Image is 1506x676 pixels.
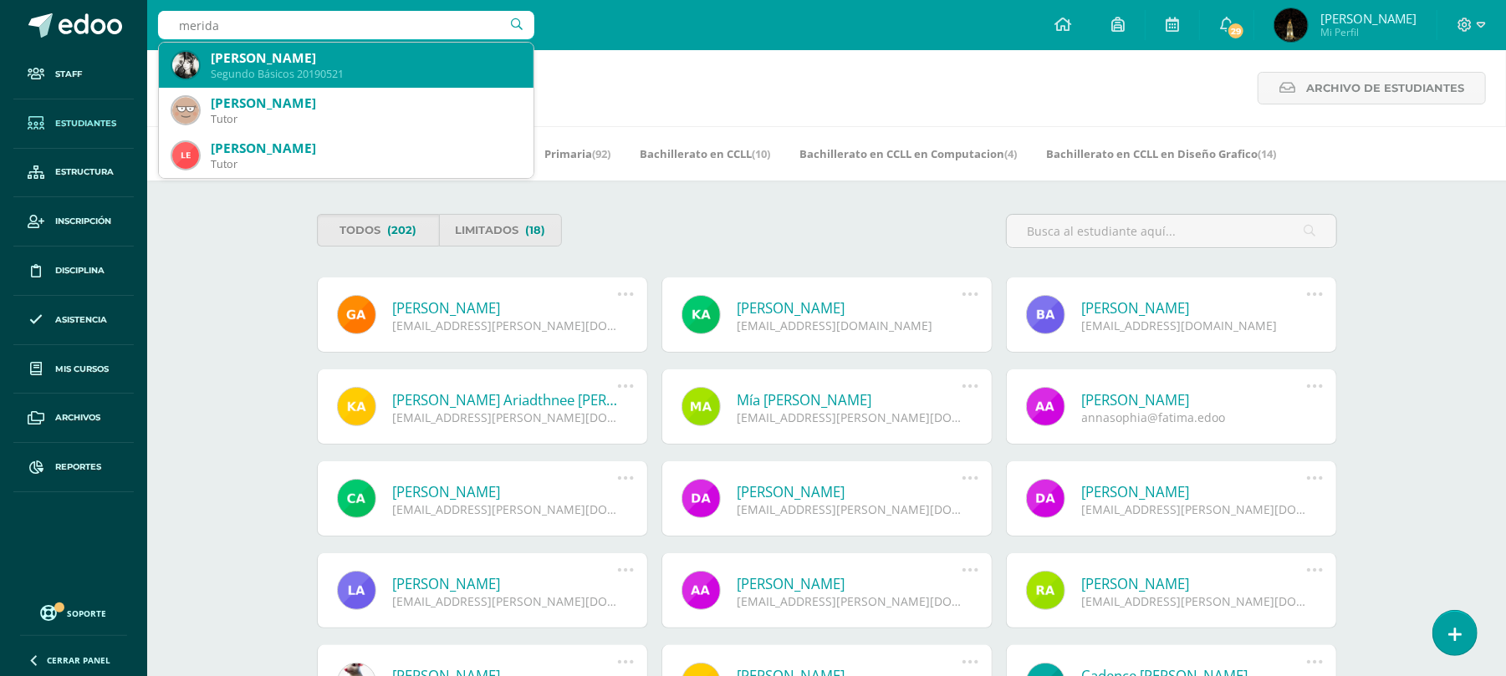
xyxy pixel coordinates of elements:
[393,318,618,333] div: [EMAIL_ADDRESS][PERSON_NAME][DOMAIN_NAME]
[13,443,134,492] a: Reportes
[1227,22,1245,40] span: 29
[55,117,116,130] span: Estudiantes
[1082,593,1307,609] div: [EMAIL_ADDRESS][PERSON_NAME][DOMAIN_NAME]
[738,318,962,333] div: [EMAIL_ADDRESS][DOMAIN_NAME]
[1306,73,1464,104] span: Archivo de Estudiantes
[1082,501,1307,517] div: [EMAIL_ADDRESS][PERSON_NAME][DOMAIN_NAME]
[1082,298,1307,318] a: [PERSON_NAME]
[738,501,962,517] div: [EMAIL_ADDRESS][PERSON_NAME][DOMAIN_NAME]
[1258,72,1486,104] a: Archivo de Estudiantes
[1082,390,1307,409] a: [PERSON_NAME]
[211,67,520,81] div: Segundo Básicos 20190521
[439,214,562,247] a: Limitados(18)
[738,298,962,318] a: [PERSON_NAME]
[211,112,520,126] div: Tutor
[211,140,520,157] div: [PERSON_NAME]
[1004,146,1017,161] span: (4)
[738,593,962,609] div: [EMAIL_ADDRESS][PERSON_NAME][DOMAIN_NAME]
[1320,10,1417,27] span: [PERSON_NAME]
[393,409,618,425] div: [EMAIL_ADDRESS][PERSON_NAME][DOMAIN_NAME]
[20,601,127,623] a: Soporte
[738,574,962,593] a: [PERSON_NAME]
[393,482,618,501] a: [PERSON_NAME]
[55,363,109,376] span: Mis cursos
[55,165,114,179] span: Estructura
[738,482,962,501] a: [PERSON_NAME]
[1007,215,1336,247] input: Busca al estudiante aquí...
[1274,8,1308,42] img: 7a3c77ae9667390216aeb2cb98a1eaab.png
[393,501,618,517] div: [EMAIL_ADDRESS][PERSON_NAME][DOMAIN_NAME]
[13,99,134,149] a: Estudiantes
[55,460,101,474] span: Reportes
[799,140,1017,167] a: Bachillerato en CCLL en Computacion(4)
[1046,140,1276,167] a: Bachillerato en CCLL en Diseño Grafico(14)
[592,146,610,161] span: (92)
[1082,409,1307,425] div: annasophia@fatima.edoo
[738,390,962,409] a: Mía [PERSON_NAME]
[317,214,440,247] a: Todos(202)
[1082,482,1307,501] a: [PERSON_NAME]
[55,313,107,327] span: Asistencia
[387,215,416,246] span: (202)
[393,593,618,609] div: [EMAIL_ADDRESS][PERSON_NAME][DOMAIN_NAME]
[13,394,134,443] a: Archivos
[393,390,618,409] a: [PERSON_NAME] Ariadthnee [PERSON_NAME]
[1082,574,1307,593] a: [PERSON_NAME]
[13,149,134,198] a: Estructura
[158,11,534,39] input: Busca un usuario...
[752,146,770,161] span: (10)
[525,215,545,246] span: (18)
[393,574,618,593] a: [PERSON_NAME]
[172,52,199,79] img: 26661a8353cfa25ba7cef678f5b37db1.png
[211,49,520,67] div: [PERSON_NAME]
[738,409,962,425] div: [EMAIL_ADDRESS][PERSON_NAME][DOMAIN_NAME]
[1320,25,1417,39] span: Mi Perfil
[1082,318,1307,333] div: [EMAIL_ADDRESS][DOMAIN_NAME]
[55,411,100,424] span: Archivos
[68,607,107,619] span: Soporte
[13,296,134,345] a: Asistencia
[211,94,520,112] div: [PERSON_NAME]
[172,142,199,169] img: b1c22eab16b94b91460439d05306fe03.png
[55,68,82,81] span: Staff
[47,654,110,666] span: Cerrar panel
[13,50,134,99] a: Staff
[172,97,199,124] img: d30ee2dba0f6c80fae3f66b5ad38aa63.png
[13,197,134,247] a: Inscripción
[1258,146,1276,161] span: (14)
[640,140,770,167] a: Bachillerato en CCLL(10)
[393,298,618,318] a: [PERSON_NAME]
[211,157,520,171] div: Tutor
[13,247,134,296] a: Disciplina
[55,264,105,277] span: Disciplina
[13,345,134,394] a: Mis cursos
[544,140,610,167] a: Primaria(92)
[55,215,111,228] span: Inscripción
